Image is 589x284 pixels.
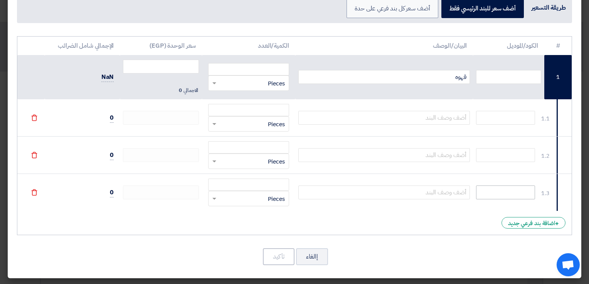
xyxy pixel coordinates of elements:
[298,185,470,199] input: أضف وصف البند
[268,79,285,88] span: Pieces
[268,120,285,129] span: Pieces
[208,63,289,75] input: Price in EGP
[296,248,328,265] button: إالغاء
[473,37,544,55] th: الكود/الموديل
[110,113,114,123] span: 0
[208,141,289,154] input: Price in EGP
[298,111,470,125] input: أضف وصف البند
[501,217,565,229] div: اضافة بند فرعي جديد
[208,179,289,191] input: Price in EGP
[298,148,470,162] input: أضف وصف البند
[183,87,198,94] span: الاجمالي
[101,72,114,82] span: NaN
[263,248,294,265] button: تأكيد
[45,37,120,55] th: الإجمالي شامل الضرائب
[557,253,580,276] div: Open chat
[295,37,473,55] th: البيان/الوصف
[541,152,550,160] div: 1.2
[179,87,182,94] span: 0
[555,219,559,228] span: +
[110,150,114,160] span: 0
[541,115,550,123] div: 1.1
[298,70,470,84] input: أضف وصف البند
[544,37,572,55] th: #
[110,188,114,197] span: 0
[208,104,289,116] input: Price in EGP
[268,157,285,166] span: Pieces
[120,37,202,55] th: سعر الوحدة (EGP)
[268,195,285,204] span: Pieces
[202,37,295,55] th: الكمية/العدد
[544,55,572,100] td: 1
[532,3,566,12] div: طريقة التسعير
[541,189,550,197] div: 1.3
